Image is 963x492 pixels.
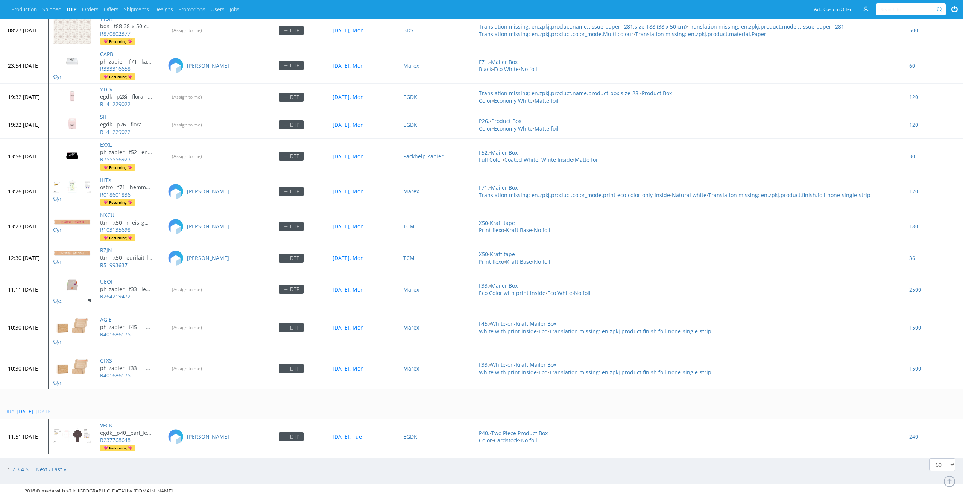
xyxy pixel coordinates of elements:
[547,289,572,296] a: Eco White
[479,125,492,132] a: Color
[479,97,492,104] a: Color
[479,156,503,163] a: Full Color
[100,219,158,226] a: ttm__x50__n_eis_gmbh_co_kg__NXCU
[279,121,304,128] a: → DTP
[59,381,62,386] span: 1
[474,272,905,307] td: • • •
[100,254,158,261] a: ttm__x50__eurilait_ltd__RZJN
[479,282,489,289] a: F33.
[333,153,364,160] a: [DATE], Mon
[479,23,687,30] a: Translation missing: en.zpkj.product.name.tissue-paper--281.size-T88 (38 x 50 cm)
[100,58,158,65] a: ph-zapier__f71__kamen_ltd__CAPB
[333,121,364,128] a: [DATE], Mon
[479,30,633,38] a: Translation missing: en.zpkj.product.color_mode.Multi colour
[479,58,489,65] a: F71.
[279,188,304,195] a: → DTP
[187,223,229,230] a: [PERSON_NAME]
[8,188,40,195] p: 13:26 [DATE]
[474,139,905,174] td: • • •
[100,254,153,261] p: ttm__x50__eurilait_ltd__RZJN
[100,23,153,30] p: bds__t88-38-x-50-cm__casa_far_niente_gmbh__YTSK
[474,111,905,139] td: • • •
[100,191,131,198] a: R018601836
[535,125,559,132] a: Matte foil
[474,12,905,48] td: • •
[53,258,62,266] a: 1
[100,73,135,80] a: Returning
[909,286,921,293] a: 2500
[279,152,304,161] div: → DTP
[100,58,153,65] p: ph-zapier__f71__kamen_ltd__CAPB
[187,433,229,440] a: [PERSON_NAME]
[100,86,112,93] a: YTCV
[8,153,40,160] p: 13:56 [DATE]
[167,91,207,102] input: (Assign to me)
[403,93,417,100] a: EGDK
[59,228,62,233] span: 1
[100,128,131,135] a: R141229022
[8,27,40,34] p: 08:27 [DATE]
[474,244,905,272] td: • • •
[279,26,304,35] div: → DTP
[474,48,905,83] td: • • •
[909,62,915,69] a: 60
[479,361,489,368] a: F33.
[167,322,207,333] input: (Assign to me)
[154,6,173,13] a: Designs
[8,223,40,230] p: 13:23 [DATE]
[67,6,77,13] a: DTP
[474,83,905,111] td: • • •
[574,289,591,296] a: No foil
[708,191,870,199] a: Translation missing: en.zpkj.product.finish.foil-none-single-strip
[100,65,131,72] a: R333316658
[30,466,34,473] span: …
[403,62,419,69] a: Marex
[8,365,40,372] p: 10:30 [DATE]
[33,408,53,415] div: [DATE]
[53,338,62,346] a: 1
[506,258,532,265] a: Kraft Base
[100,100,131,108] a: R141229022
[403,365,419,372] a: Marex
[167,25,207,36] input: (Assign to me)
[279,61,304,70] div: → DTP
[88,299,91,303] img: icon-production-flag.svg
[100,261,131,269] a: R519936371
[230,6,240,13] a: Jobs
[479,184,489,191] a: F71.
[100,364,153,372] p: ph-zapier__f33____CFXS
[100,219,153,226] p: ttm__x50__n_eis_gmbh_co_kg__NXCU
[474,307,905,348] td: • • •
[333,324,364,331] a: [DATE], Mon
[539,369,547,376] a: Eco
[479,149,489,156] a: F52.
[102,164,134,171] span: Returning
[100,285,158,293] a: ph-zapier__f33__lenhardt__UEOF
[479,328,537,335] a: White with print inside
[909,188,918,195] a: 120
[53,274,91,295] img: version_two_editor_design
[479,437,492,444] a: Color
[12,466,15,473] a: 2
[100,199,135,206] a: Returning
[8,466,11,473] span: 1
[279,120,304,129] div: → DTP
[403,254,415,261] a: TCM
[102,73,134,80] span: Returning
[100,50,113,58] a: CAPB
[8,254,40,262] p: 12:30 [DATE]
[100,226,131,233] a: R103135698
[279,254,304,263] div: → DTP
[59,197,62,202] span: 1
[642,90,672,97] a: Product Box
[479,369,537,376] a: White with print inside
[521,65,537,73] a: No foil
[187,254,229,262] a: [PERSON_NAME]
[494,437,519,444] a: Cardstock
[100,121,153,128] p: egdk__p26__flora__SIFI
[4,408,14,415] div: Due
[53,310,91,338] img: 14535365-your-logo-mailerbox-f-56-onecolourwhite-kraft-outside-inside-single
[100,436,131,443] a: R237768648
[53,180,91,193] img: version_two_editor_design.png
[100,357,112,364] a: CFXS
